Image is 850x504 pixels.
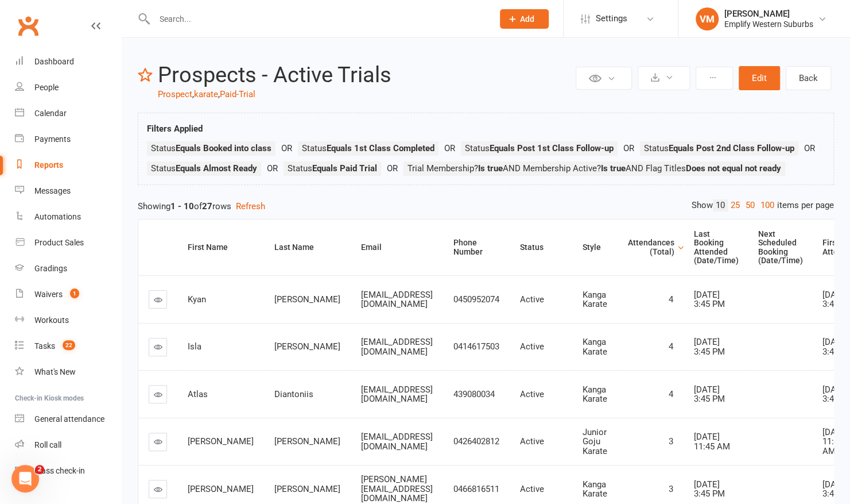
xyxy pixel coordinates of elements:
div: VM [696,7,719,30]
div: Automations [34,212,81,221]
strong: Equals Booked into class [176,143,271,153]
div: Class check-in [34,466,85,475]
span: 22 [63,340,75,350]
strong: Equals Almost Ready [176,163,257,174]
div: What's New [34,367,76,376]
span: [PERSON_NAME] [274,436,340,447]
span: [DATE] 3:45 PM [694,337,725,357]
span: [DATE] 3:45 PM [694,290,725,310]
span: 0426402812 [453,436,499,447]
a: Roll call [15,432,121,458]
div: Last Name [274,243,341,252]
span: 0450952074 [453,294,499,305]
div: Workouts [34,316,69,325]
span: Atlas [188,389,208,399]
div: Dashboard [34,57,74,66]
span: [PERSON_NAME] [188,436,254,447]
span: Diantoniis [274,389,313,399]
div: Next Scheduled Booking (Date/Time) [758,230,803,266]
span: , [218,89,220,99]
a: 10 [713,199,728,211]
span: 4 [669,294,673,305]
a: Calendar [15,101,121,126]
span: Active [520,294,544,305]
span: Kanga Karate [583,337,607,357]
span: Junior Goju Karate [583,427,607,456]
span: [PERSON_NAME] [274,484,340,494]
div: Messages [34,186,71,195]
span: Status [465,143,614,153]
div: Gradings [34,264,67,273]
strong: Equals Post 1st Class Follow-up [490,143,614,153]
strong: 27 [202,201,212,211]
div: Status [520,243,563,252]
div: [PERSON_NAME] [724,9,813,19]
a: What's New [15,359,121,385]
span: [DATE] 3:45 PM [694,384,725,405]
input: Search... [151,11,485,27]
span: Status [644,143,794,153]
strong: Does not equal not ready [686,163,781,174]
div: Calendar [34,109,67,118]
div: Attendances (Total) [628,238,674,256]
div: Emplify Western Suburbs [724,19,813,29]
a: Dashboard [15,49,121,75]
div: Reports [34,160,63,170]
span: Status [288,163,377,174]
strong: Equals Post 2nd Class Follow-up [669,143,794,153]
div: Phone Number [453,238,500,256]
strong: 1 - 10 [170,201,194,211]
span: Isla [188,341,201,352]
span: [EMAIL_ADDRESS][DOMAIN_NAME] [361,432,433,452]
a: Back [786,66,831,90]
button: Add [500,9,549,29]
span: [PERSON_NAME][EMAIL_ADDRESS][DOMAIN_NAME] [361,474,433,503]
a: Reports [15,152,121,178]
span: Active [520,341,544,352]
a: Paid-Trial [220,89,255,99]
div: Roll call [34,440,61,449]
a: karate [194,89,218,99]
span: 439080034 [453,389,495,399]
a: Payments [15,126,121,152]
a: Product Sales [15,230,121,256]
strong: Equals 1st Class Completed [327,143,434,153]
span: [EMAIL_ADDRESS][DOMAIN_NAME] [361,337,433,357]
a: Automations [15,204,121,230]
div: Payments [34,134,71,144]
span: 4 [669,341,673,352]
span: Kanga Karate [583,384,607,405]
span: Active [520,389,544,399]
a: 25 [728,199,743,211]
span: Active [520,436,544,447]
span: 1 [70,288,79,298]
div: Style [583,243,608,252]
a: Prospect [158,89,192,99]
a: Waivers 1 [15,282,121,307]
span: 3 [669,436,673,447]
a: Gradings [15,256,121,282]
span: 2 [35,465,44,474]
span: AND Flag Titles [626,163,781,174]
a: 100 [758,199,777,211]
div: Last Booking Attended (Date/Time) [694,230,739,266]
span: AND Membership Active? [503,163,626,174]
iframe: Intercom live chat [11,465,39,493]
a: 50 [743,199,758,211]
span: Kyan [188,294,206,305]
span: Kanga Karate [583,479,607,499]
span: Settings [596,6,627,32]
strong: Is true [601,163,626,174]
span: 4 [669,389,673,399]
a: Class kiosk mode [15,458,121,484]
span: Status [151,143,271,153]
div: First Name [188,243,255,252]
div: Waivers [34,290,63,299]
span: [PERSON_NAME] [274,341,340,352]
span: [PERSON_NAME] [188,484,254,494]
span: Trial Membership? [407,163,503,174]
div: Email [361,243,434,252]
span: Status [302,143,434,153]
span: 3 [669,484,673,494]
span: [EMAIL_ADDRESS][DOMAIN_NAME] [361,290,433,310]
